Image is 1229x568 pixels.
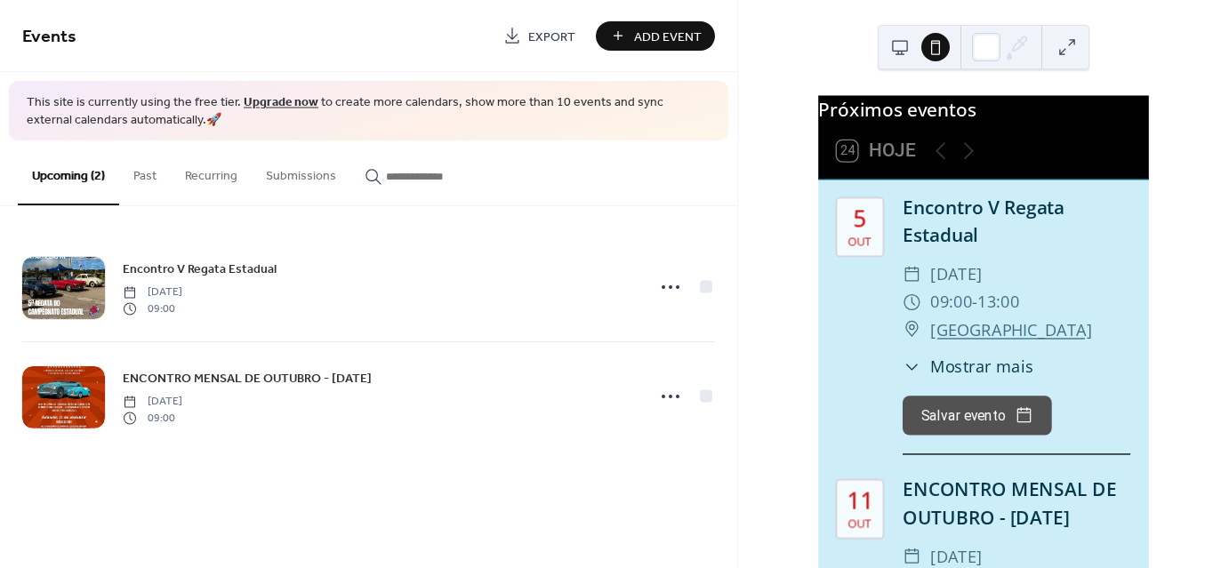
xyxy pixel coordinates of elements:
[18,140,119,205] button: Upcoming (2)
[903,194,1130,249] div: Encontro V Regata Estadual
[972,288,978,316] span: -
[903,476,1130,532] div: ENCONTRO MENSAL DE OUTUBRO - [DATE]
[27,94,711,129] span: This site is currently using the free tier. to create more calendars, show more than 10 events an...
[490,21,589,51] a: Export
[123,394,182,410] span: [DATE]
[847,236,872,247] div: out
[978,288,1020,316] span: 13:00
[252,140,350,204] button: Submissions
[123,370,372,388] span: ENCONTRO MENSAL DE OUTUBRO - [DATE]
[930,355,1033,379] span: Mostrar mais
[123,410,182,426] span: 09:00
[903,316,921,343] div: ​
[847,517,872,529] div: out
[528,28,575,46] span: Export
[930,316,1092,343] a: [GEOGRAPHIC_DATA]
[123,368,372,388] a: ENCONTRO MENSAL DE OUTUBRO - [DATE]
[244,91,318,115] a: Upgrade now
[123,259,277,279] a: Encontro V Regata Estadual
[854,207,866,230] div: 5
[930,260,983,288] span: [DATE]
[903,396,1052,436] button: Salvar evento
[171,140,252,204] button: Recurring
[596,21,715,51] button: Add Event
[847,490,873,513] div: 11
[930,288,972,316] span: 09:00
[903,355,1033,379] button: ​Mostrar mais
[119,140,171,204] button: Past
[634,28,702,46] span: Add Event
[818,95,1149,123] div: Próximos eventos
[123,284,182,300] span: [DATE]
[903,288,921,316] div: ​
[22,20,76,54] span: Events
[123,260,277,279] span: Encontro V Regata Estadual
[903,355,921,379] div: ​
[903,260,921,288] div: ​
[123,300,182,316] span: 09:00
